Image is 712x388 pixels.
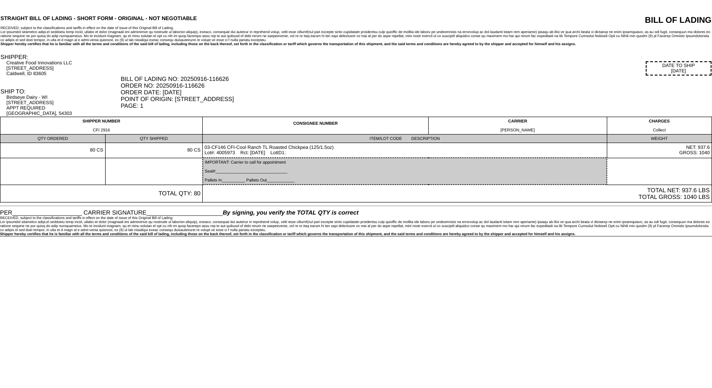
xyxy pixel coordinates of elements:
[522,15,712,25] div: BILL OF LADING
[0,117,203,135] td: SHIPPER NUMBER
[607,143,712,158] td: NET: 937.6 GROSS: 1040
[203,135,607,143] td: ITEM/LOT CODE DESCRIPTION
[6,60,119,76] div: Creative Food Innovations LLC [STREET_ADDRESS] Caldwell, ID 83605
[0,143,106,158] td: 80 CS
[0,135,106,143] td: QTY ORDERED
[428,117,607,135] td: CARRIER
[105,135,202,143] td: QTY SHIPPED
[203,185,712,202] td: TOTAL NET: 937.6 LBS TOTAL GROSS: 1040 LBS
[0,185,203,202] td: TOTAL QTY: 80
[203,158,607,185] td: IMPORTANT: Carrier to call for appointment Seal#_______________________________ Pallets In_______...
[223,209,358,216] span: By signing, you verify the TOTAL QTY is correct
[646,61,712,76] div: DATE TO SHIP [DATE]
[0,54,120,60] div: SHIPPER:
[6,95,119,116] div: Birdseye Dairy - WI [STREET_ADDRESS] APPT REQUIRED [GEOGRAPHIC_DATA], 54303
[0,88,120,95] div: SHIP TO:
[607,135,712,143] td: WEIGHT
[2,128,200,132] div: CFI 2916
[431,128,605,132] div: [PERSON_NAME]
[121,76,712,109] div: BILL OF LADING NO: 20250916-116626 ORDER NO: 20250916-116626 ORDER DATE: [DATE] POINT OF ORIGIN: ...
[203,117,429,135] td: CONSIGNEE NUMBER
[0,42,712,46] div: Shipper hereby certifies that he is familiar with all the terms and conditions of the said bill o...
[203,143,607,158] td: 03-CF146 CFI-Cool Ranch TL Roasted Chickpea (125/1.5oz) Lot#: 4005973 Rct: [DATE] LotID1:
[609,128,710,132] div: Collect
[607,117,712,135] td: CHARGES
[105,143,202,158] td: 80 CS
